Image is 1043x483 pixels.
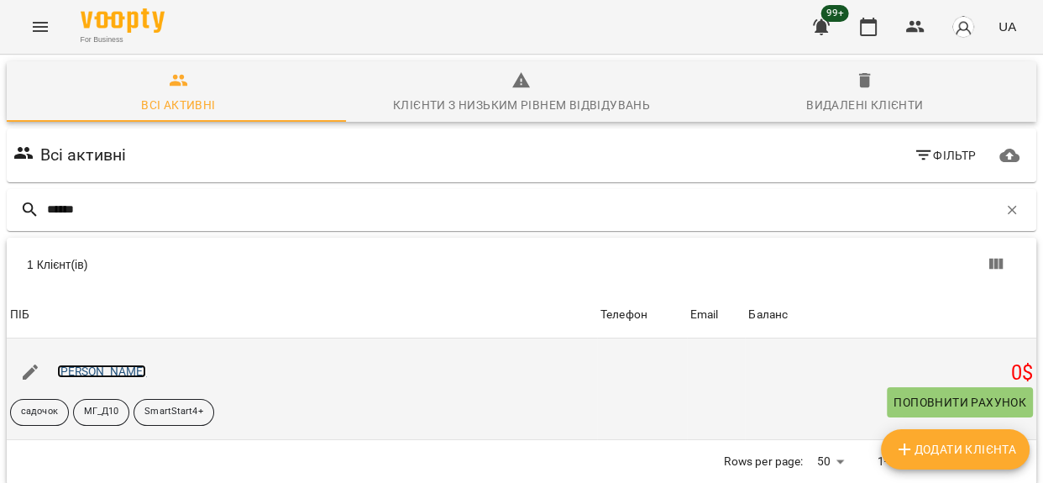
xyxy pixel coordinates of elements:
[914,145,977,165] span: Фільтр
[27,256,532,273] div: 1 Клієнт(ів)
[84,405,119,419] p: МГ_Д10
[690,305,719,325] div: Email
[10,305,29,325] div: Sort
[57,365,147,378] a: [PERSON_NAME]
[881,429,1030,470] button: Додати клієнта
[887,387,1033,417] button: Поповнити рахунок
[951,15,975,39] img: avatar_s.png
[10,399,69,426] div: садочок
[748,305,788,325] div: Баланс
[144,405,202,419] p: SmartStart4+
[7,238,1036,291] div: Table Toolbar
[134,399,213,426] div: SmartStart4+
[878,454,918,470] p: 1-1 of 1
[748,305,788,325] div: Sort
[600,305,647,325] div: Sort
[992,11,1023,42] button: UA
[748,360,1033,386] h5: 0 $
[976,244,1016,285] button: Вигляд колонок
[600,305,684,325] span: Телефон
[894,439,1016,459] span: Додати клієнта
[40,142,127,168] h6: Всі активні
[20,7,60,47] button: Menu
[141,95,215,115] div: Всі активні
[21,405,58,419] p: садочок
[724,454,803,470] p: Rows per page:
[81,8,165,33] img: Voopty Logo
[806,95,923,115] div: Видалені клієнти
[821,5,849,22] span: 99+
[998,18,1016,35] span: UA
[690,305,719,325] div: Sort
[894,392,1026,412] span: Поповнити рахунок
[600,305,647,325] div: Телефон
[10,305,594,325] span: ПІБ
[907,140,983,171] button: Фільтр
[81,34,165,45] span: For Business
[10,305,29,325] div: ПІБ
[73,399,130,426] div: МГ_Д10
[748,305,1033,325] span: Баланс
[393,95,650,115] div: Клієнти з низьким рівнем відвідувань
[690,305,742,325] span: Email
[810,449,850,474] div: 50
